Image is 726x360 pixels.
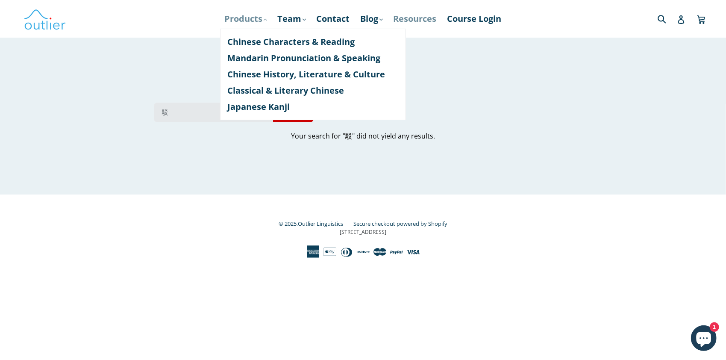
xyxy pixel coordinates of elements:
a: Secure checkout powered by Shopify [353,220,447,227]
a: Resources [389,11,441,27]
a: Outlier Linguistics [298,220,343,227]
input: Search [655,10,679,27]
a: Blog [356,11,387,27]
img: Outlier Linguistics [24,6,66,31]
a: Course Login [443,11,506,27]
p: Your search for "駁" did not yield any results. [154,131,573,141]
p: [STREET_ADDRESS] [130,228,596,236]
a: Mandarin Pronunciation & Speaking [228,50,398,66]
small: © 2025, [279,220,352,227]
input: Search [154,103,273,122]
a: Team [273,11,310,27]
a: Chinese History, Literature & Culture [228,66,398,83]
a: Products [220,11,271,27]
inbox-online-store-chat: Shopify online store chat [688,325,719,353]
a: Contact [312,11,354,27]
a: Classical & Literary Chinese [228,83,398,99]
a: Chinese Characters & Reading [228,34,398,50]
a: Japanese Kanji [228,99,398,115]
h1: Search our site [154,85,573,95]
